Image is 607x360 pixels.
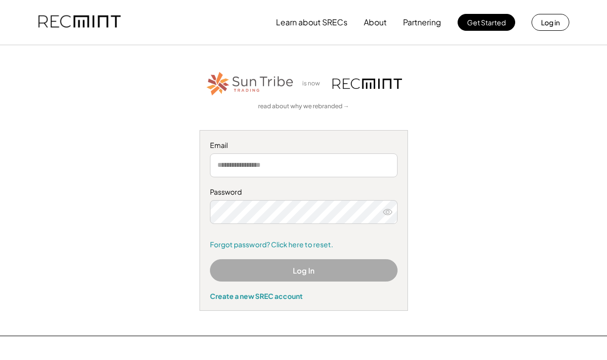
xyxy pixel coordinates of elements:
div: Password [210,187,398,197]
button: About [364,12,387,32]
div: is now [300,79,328,88]
button: Partnering [403,12,441,32]
img: recmint-logotype%403x.png [38,5,121,39]
button: Log in [532,14,569,31]
a: Forgot password? Click here to reset. [210,240,398,250]
img: recmint-logotype%403x.png [333,78,402,89]
div: Email [210,141,398,150]
button: Get Started [458,14,515,31]
button: Learn about SRECs [276,12,347,32]
a: read about why we rebranded → [258,102,349,111]
button: Log In [210,259,398,282]
div: Create a new SREC account [210,291,398,300]
img: STT_Horizontal_Logo%2B-%2BColor.png [205,70,295,97]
